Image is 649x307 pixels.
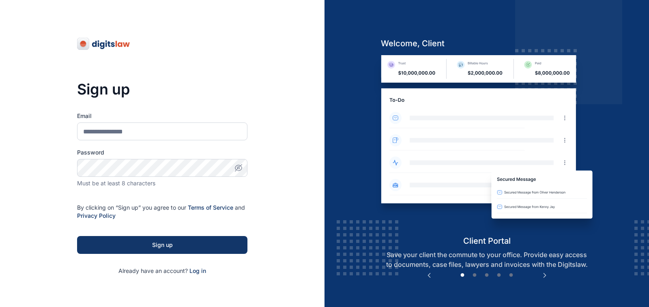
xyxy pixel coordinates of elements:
button: 4 [495,271,503,279]
a: Log in [189,267,206,274]
a: Terms of Service [188,204,233,211]
div: Sign up [90,241,234,249]
p: Save your client the commute to your office. Provide easy access to documents, case files, lawyer... [374,250,600,269]
label: Email [77,112,247,120]
button: Previous [425,271,433,279]
img: client-portal [374,55,600,235]
label: Password [77,148,247,157]
img: digitslaw-logo [77,37,131,50]
h5: welcome, client [374,38,600,49]
div: Must be at least 8 characters [77,179,247,187]
a: Privacy Policy [77,212,116,219]
h5: client portal [374,235,600,247]
h3: Sign up [77,81,247,97]
button: 2 [471,271,479,279]
button: 3 [483,271,491,279]
button: 5 [507,271,515,279]
p: Already have an account? [77,267,247,275]
button: Sign up [77,236,247,254]
p: By clicking on “Sign up” you agree to our and [77,204,247,220]
button: 1 [458,271,466,279]
button: Next [541,271,549,279]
